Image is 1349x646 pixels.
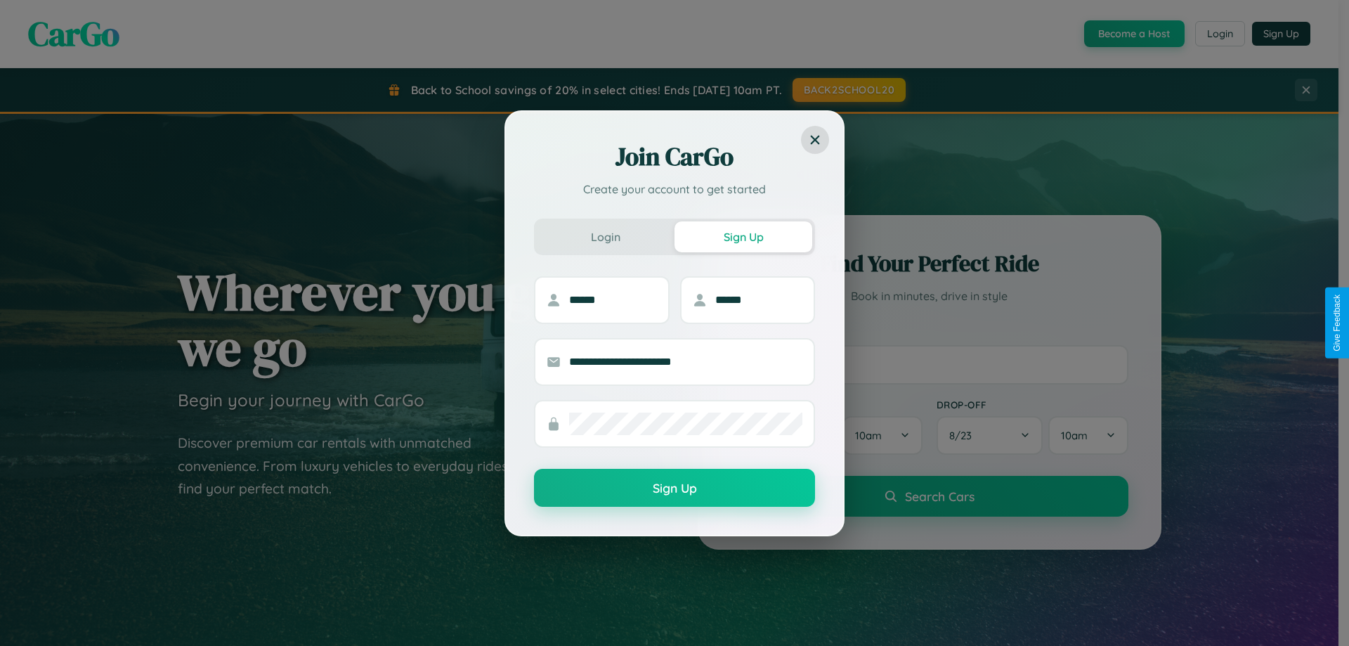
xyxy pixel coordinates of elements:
h2: Join CarGo [534,140,815,174]
div: Give Feedback [1332,295,1342,351]
p: Create your account to get started [534,181,815,198]
button: Sign Up [674,221,812,252]
button: Sign Up [534,469,815,507]
button: Login [537,221,674,252]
